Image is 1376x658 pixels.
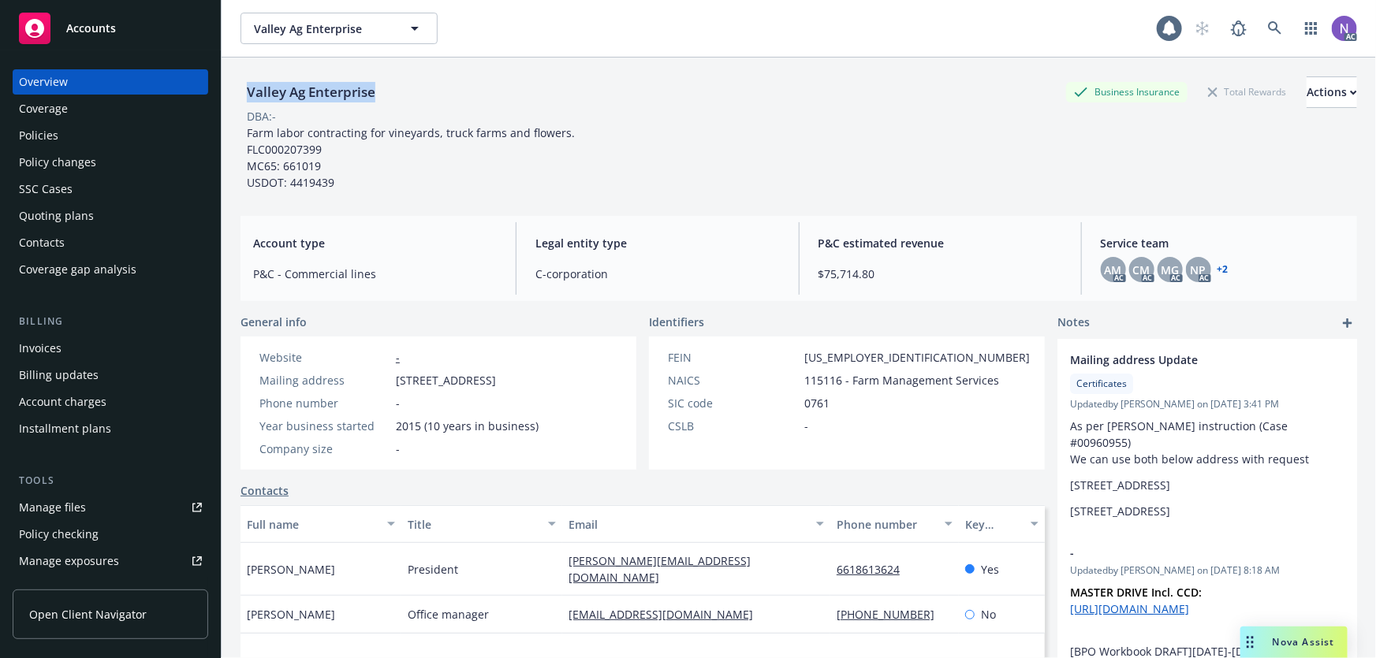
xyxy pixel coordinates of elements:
[819,266,1062,282] span: $75,714.80
[1070,503,1344,519] p: [STREET_ADDRESS]
[1133,262,1150,278] span: CM
[401,505,562,543] button: Title
[247,606,335,623] span: [PERSON_NAME]
[1191,262,1206,278] span: NP
[569,516,807,533] div: Email
[13,389,208,415] a: Account charges
[959,505,1045,543] button: Key contact
[965,516,1021,533] div: Key contact
[13,150,208,175] a: Policy changes
[13,123,208,148] a: Policies
[1259,13,1291,44] a: Search
[19,203,94,229] div: Quoting plans
[1240,626,1260,658] div: Drag to move
[1070,477,1344,493] p: [STREET_ADDRESS]
[668,395,798,411] div: SIC code
[396,372,496,388] span: [STREET_ADDRESS]
[981,561,999,578] span: Yes
[253,235,497,251] span: Account type
[1307,77,1357,107] div: Actions
[804,349,1030,366] span: [US_EMPLOYER_IDENTIFICATION_NUMBER]
[1240,626,1348,658] button: Nova Assist
[19,575,122,600] div: Manage certificates
[837,562,912,577] a: 6618613624
[259,372,390,388] div: Mailing address
[13,548,208,574] a: Manage exposures
[1070,585,1202,600] strong: MASTER DRIVE Incl. CCD:
[1101,235,1344,251] span: Service team
[247,516,378,533] div: Full name
[1057,339,1357,532] div: Mailing address UpdateCertificatesUpdatedby [PERSON_NAME] on [DATE] 3:41 PMAs per [PERSON_NAME] i...
[13,495,208,520] a: Manage files
[1070,397,1344,411] span: Updated by [PERSON_NAME] on [DATE] 3:41 PM
[19,522,99,547] div: Policy checking
[396,395,400,411] span: -
[535,266,779,282] span: C-corporation
[13,69,208,95] a: Overview
[29,606,147,623] span: Open Client Navigator
[241,482,289,499] a: Contacts
[1070,545,1303,561] span: -
[19,257,136,282] div: Coverage gap analysis
[13,6,208,50] a: Accounts
[819,235,1062,251] span: P&C estimated revenue
[396,441,400,457] span: -
[535,235,779,251] span: Legal entity type
[668,372,798,388] div: NAICS
[13,362,208,388] a: Billing updates
[569,553,751,585] a: [PERSON_NAME][EMAIL_ADDRESS][DOMAIN_NAME]
[408,606,489,623] span: Office manager
[1338,314,1357,333] a: add
[13,96,208,121] a: Coverage
[668,349,798,366] div: FEIN
[19,69,68,95] div: Overview
[1273,635,1335,649] span: Nova Assist
[804,418,808,434] span: -
[241,314,307,330] span: General info
[19,362,99,388] div: Billing updates
[19,177,73,202] div: SSC Cases
[13,314,208,329] div: Billing
[1296,13,1327,44] a: Switch app
[1070,563,1344,578] span: Updated by [PERSON_NAME] on [DATE] 8:18 AM
[13,203,208,229] a: Quoting plans
[1070,601,1189,616] a: [URL][DOMAIN_NAME]
[259,441,390,457] div: Company size
[19,336,62,361] div: Invoices
[1187,13,1218,44] a: Start snowing
[13,473,208,489] div: Tools
[1076,377,1127,391] span: Certificates
[13,230,208,255] a: Contacts
[1105,262,1122,278] span: AM
[259,349,390,366] div: Website
[408,561,458,578] span: President
[981,606,996,623] span: No
[668,418,798,434] div: CSLB
[247,125,578,190] span: Farm labor contracting for vineyards, truck farms and flowers. FLC000207399 MC65: 661019 USDOT: 4...
[562,505,830,543] button: Email
[19,96,68,121] div: Coverage
[408,516,539,533] div: Title
[1332,16,1357,41] img: photo
[396,350,400,365] a: -
[1161,262,1179,278] span: MG
[569,607,766,622] a: [EMAIL_ADDRESS][DOMAIN_NAME]
[13,177,208,202] a: SSC Cases
[830,505,959,543] button: Phone number
[19,548,119,574] div: Manage exposures
[13,575,208,600] a: Manage certificates
[254,20,390,37] span: Valley Ag Enterprise
[1218,265,1229,274] a: +2
[804,395,830,411] span: 0761
[396,418,539,434] span: 2015 (10 years in business)
[19,495,86,520] div: Manage files
[241,13,438,44] button: Valley Ag Enterprise
[19,416,111,441] div: Installment plans
[19,389,106,415] div: Account charges
[19,123,58,148] div: Policies
[1223,13,1255,44] a: Report a Bug
[1200,82,1294,102] div: Total Rewards
[13,416,208,441] a: Installment plans
[1057,314,1090,333] span: Notes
